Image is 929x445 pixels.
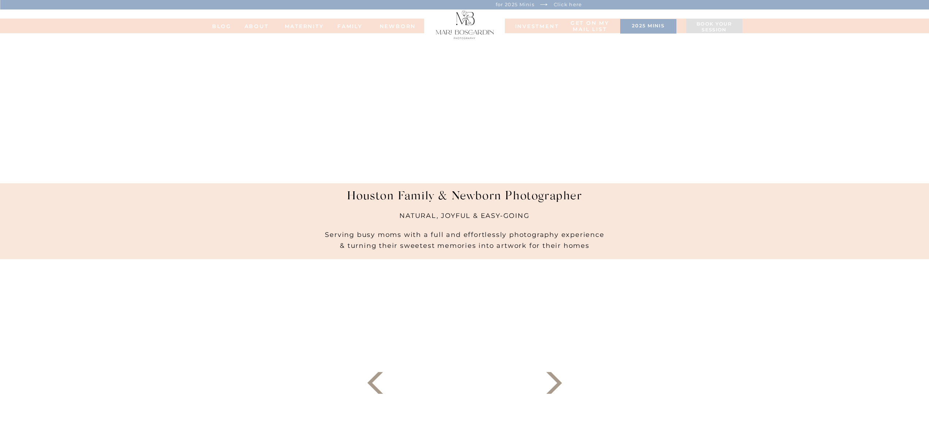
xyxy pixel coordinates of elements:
a: NEWBORN [377,23,419,28]
a: FAMILy [335,23,365,28]
a: INVESTMENT [515,23,552,28]
a: Book your session [690,21,739,34]
h1: Houston Family & Newborn Photographer [323,189,606,210]
a: ABOUT [237,23,277,28]
h2: NATURAL, JOYFUL & EASY-GOING [367,210,562,226]
a: 2025 minis [624,23,673,30]
a: Get on my MAIL list [569,20,611,33]
h2: Serving busy moms with a full and effortlessly photography experience & turning their sweetest me... [315,218,614,259]
a: MATERNITY [285,23,314,28]
a: BLOG [207,23,237,28]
